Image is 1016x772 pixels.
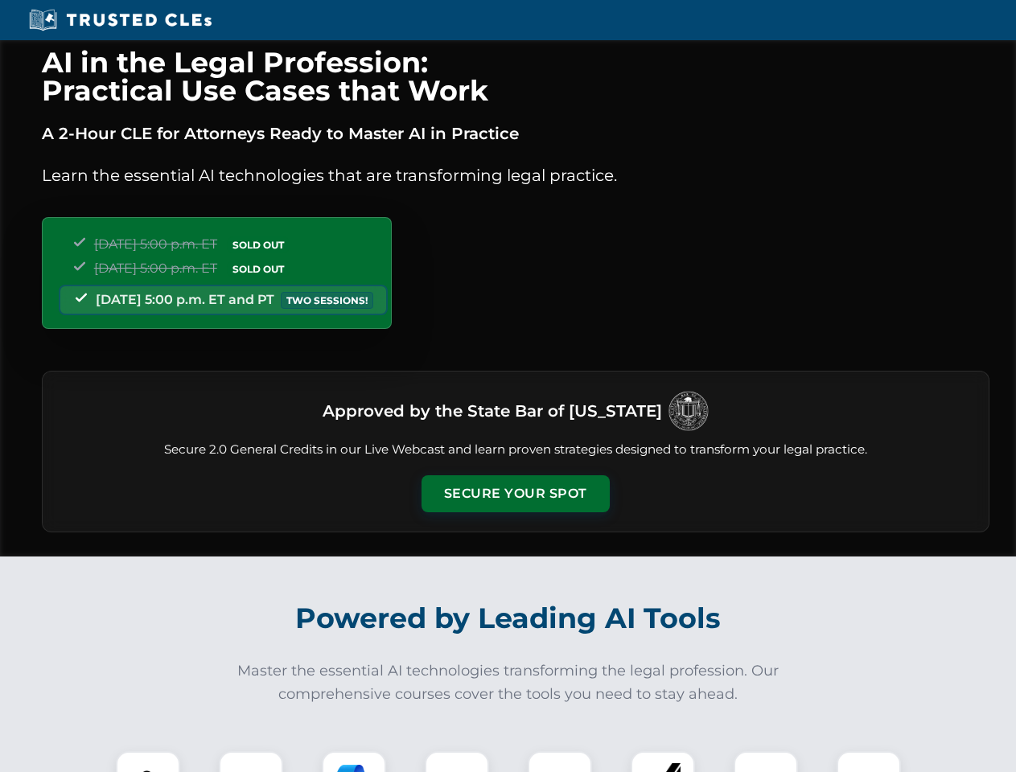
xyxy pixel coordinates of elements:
p: A 2-Hour CLE for Attorneys Ready to Master AI in Practice [42,121,989,146]
p: Master the essential AI technologies transforming the legal profession. Our comprehensive courses... [227,659,790,706]
button: Secure Your Spot [422,475,610,512]
span: [DATE] 5:00 p.m. ET [94,236,217,252]
p: Secure 2.0 General Credits in our Live Webcast and learn proven strategies designed to transform ... [62,441,969,459]
span: [DATE] 5:00 p.m. ET [94,261,217,276]
h2: Powered by Leading AI Tools [63,590,954,647]
img: Logo [668,391,709,431]
span: SOLD OUT [227,261,290,277]
h3: Approved by the State Bar of [US_STATE] [323,396,662,425]
img: Trusted CLEs [24,8,216,32]
p: Learn the essential AI technologies that are transforming legal practice. [42,162,989,188]
span: SOLD OUT [227,236,290,253]
h1: AI in the Legal Profession: Practical Use Cases that Work [42,48,989,105]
